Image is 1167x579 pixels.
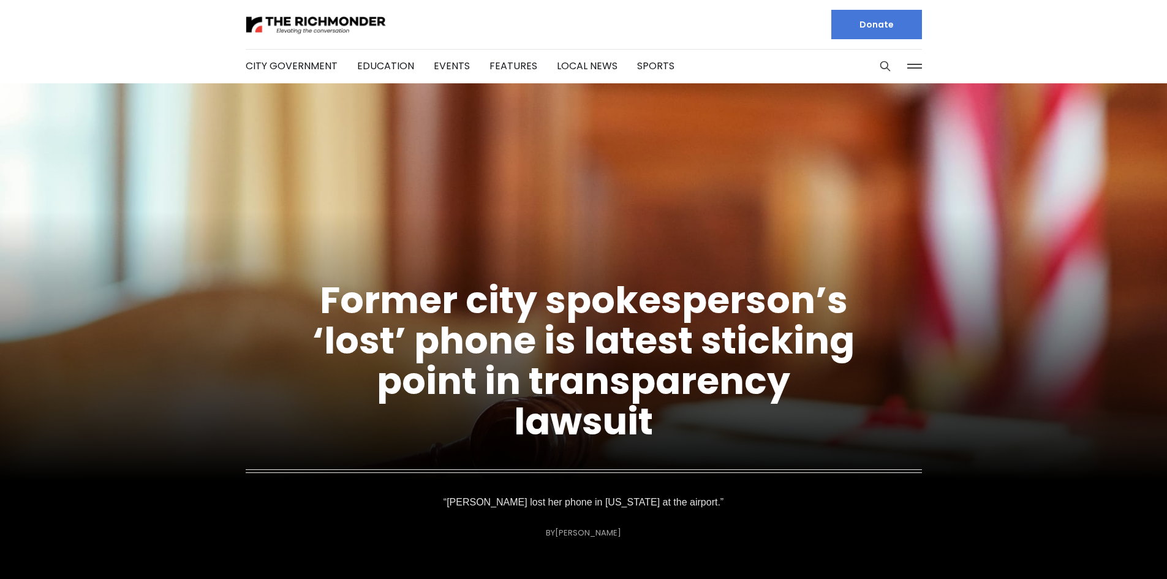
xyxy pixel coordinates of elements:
[876,57,894,75] button: Search this site
[434,59,470,73] a: Events
[357,59,414,73] a: Education
[489,59,537,73] a: Features
[312,274,855,447] a: Former city spokesperson’s ‘lost’ phone is latest sticking point in transparency lawsuit
[546,528,621,537] div: By
[555,527,621,539] a: [PERSON_NAME]
[557,59,617,73] a: Local News
[246,59,338,73] a: City Government
[831,10,922,39] a: Donate
[446,494,722,511] p: “[PERSON_NAME] lost her phone in [US_STATE] at the airport.”
[637,59,674,73] a: Sports
[246,14,387,36] img: The Richmonder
